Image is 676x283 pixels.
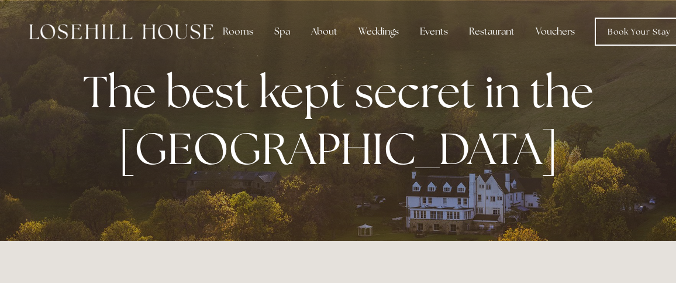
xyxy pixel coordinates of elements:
[460,20,524,43] div: Restaurant
[349,20,408,43] div: Weddings
[302,20,347,43] div: About
[213,20,263,43] div: Rooms
[265,20,299,43] div: Spa
[411,20,457,43] div: Events
[29,24,213,39] img: Losehill House
[526,20,584,43] a: Vouchers
[83,63,603,178] strong: The best kept secret in the [GEOGRAPHIC_DATA]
